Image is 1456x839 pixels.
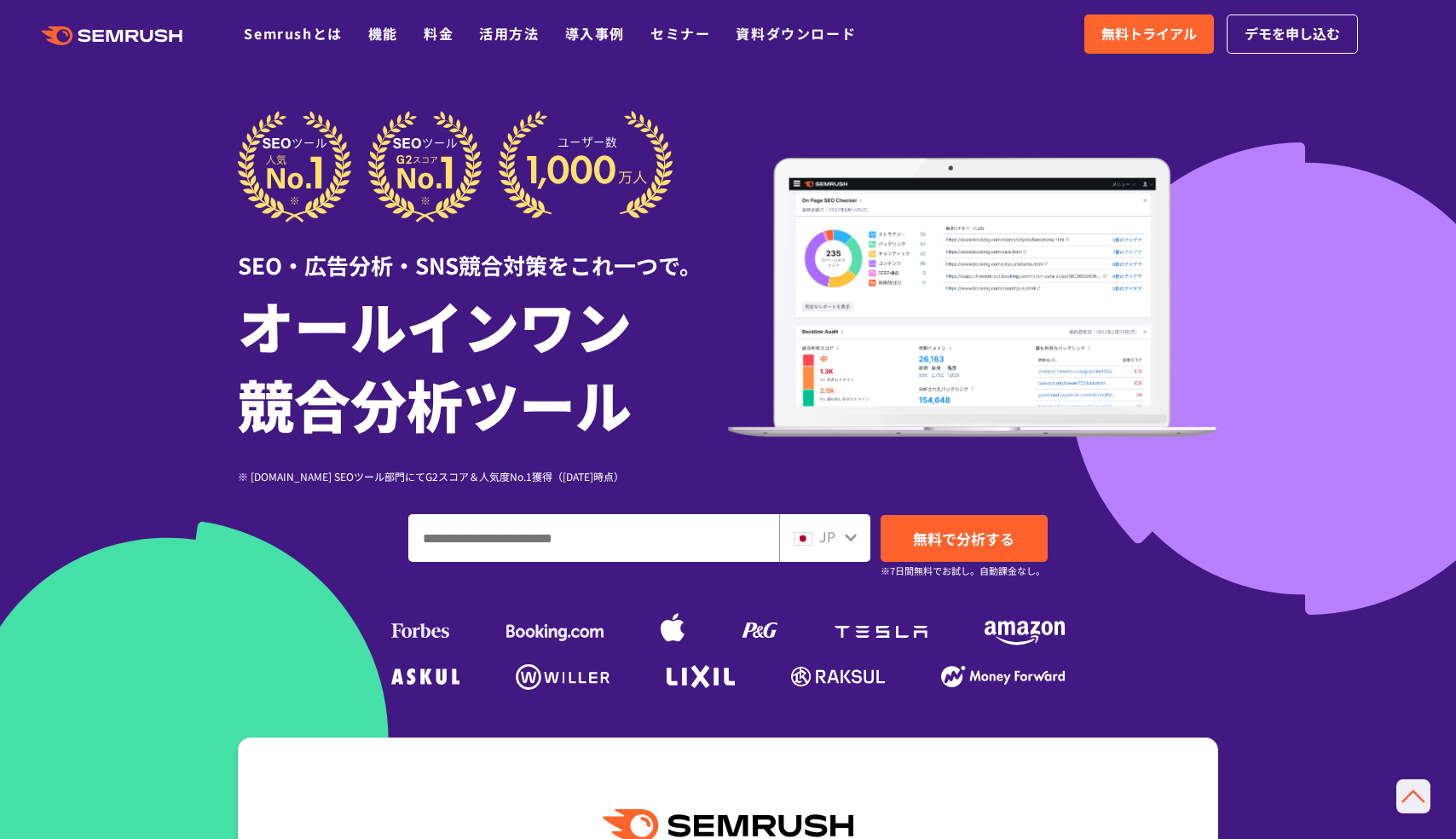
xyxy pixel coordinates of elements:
[881,515,1048,562] a: 無料で分析する
[424,23,454,43] a: 料金
[244,23,342,43] a: Semrushとは
[368,23,398,43] a: 機能
[650,23,710,43] a: セミナー
[1084,14,1214,54] a: 無料トライアル
[881,563,1045,579] small: ※7日間無料でお試し。自動課金なし。
[238,286,728,443] h1: オールインワン 競合分析ツール
[1227,14,1358,54] a: デモを申し込む
[913,528,1014,549] span: 無料で分析する
[1245,23,1340,45] span: デモを申し込む
[1101,23,1197,45] span: 無料トライアル
[238,223,728,281] div: SEO・広告分析・SNS競合対策をこれ一つで。
[565,23,625,43] a: 導入事例
[819,526,835,547] span: JP
[736,23,856,43] a: 資料ダウンロード
[409,515,778,561] input: ドメイン、キーワードまたはURLを入力してください
[238,468,728,484] div: ※ [DOMAIN_NAME] SEOツール部門にてG2スコア＆人気度No.1獲得（[DATE]時点）
[479,23,539,43] a: 活用方法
